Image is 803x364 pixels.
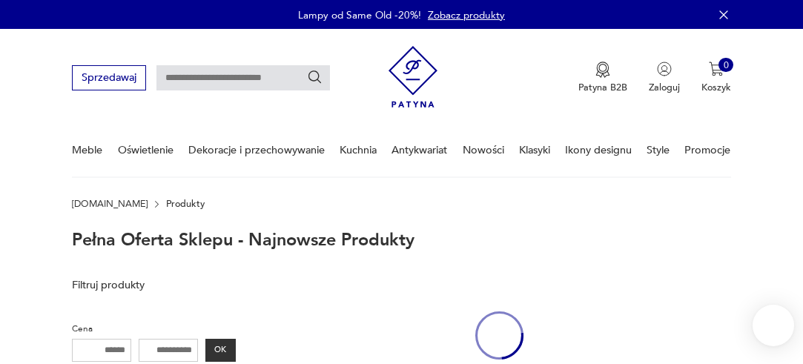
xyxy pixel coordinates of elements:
a: Dekoracje i przechowywanie [188,125,325,176]
button: Zaloguj [649,62,680,94]
img: Ikona koszyka [709,62,724,76]
p: Cena [72,322,236,337]
p: Lampy od Same Old -20%! [298,8,421,22]
a: Ikona medaluPatyna B2B [578,62,627,94]
img: Ikona medalu [595,62,610,78]
img: Ikonka użytkownika [657,62,672,76]
p: Patyna B2B [578,81,627,94]
iframe: Smartsupp widget button [753,305,794,346]
p: Zaloguj [649,81,680,94]
a: Promocje [684,125,730,176]
p: Koszyk [701,81,731,94]
button: Szukaj [307,70,323,86]
p: Produkty [166,199,205,209]
a: Antykwariat [391,125,447,176]
a: Oświetlenie [118,125,174,176]
a: Meble [72,125,102,176]
a: Klasyki [519,125,550,176]
div: 0 [718,58,733,73]
button: Sprzedawaj [72,65,145,90]
img: Patyna - sklep z meblami i dekoracjami vintage [389,41,438,113]
a: Zobacz produkty [428,8,505,22]
button: OK [205,339,236,363]
button: Patyna B2B [578,62,627,94]
button: 0Koszyk [701,62,731,94]
a: Ikony designu [565,125,632,176]
a: Kuchnia [340,125,377,176]
a: Sprzedawaj [72,74,145,83]
a: Style [647,125,670,176]
a: [DOMAIN_NAME] [72,199,148,209]
p: Filtruj produkty [72,278,236,293]
h1: Pełna oferta sklepu - najnowsze produkty [72,231,414,250]
a: Nowości [463,125,504,176]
